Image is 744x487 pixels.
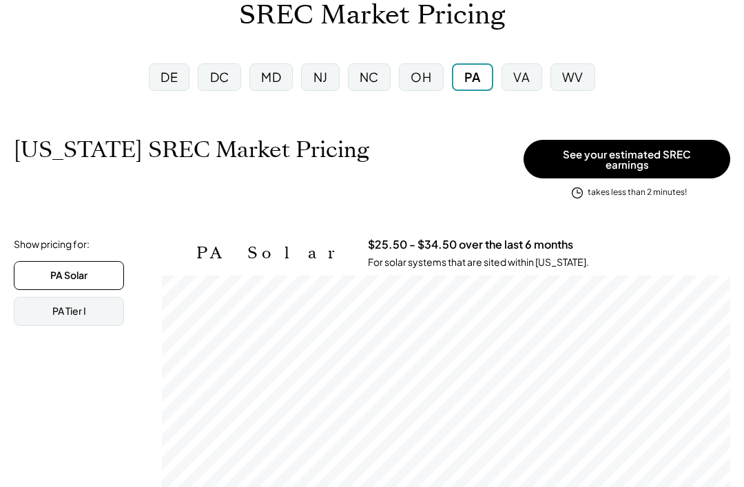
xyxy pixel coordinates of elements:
div: takes less than 2 minutes! [588,187,687,198]
div: NJ [313,68,328,85]
div: VA [513,68,530,85]
div: NC [360,68,379,85]
div: For solar systems that are sited within [US_STATE]. [368,256,589,269]
h2: PA Solar [196,243,347,263]
div: DC [210,68,229,85]
h3: $25.50 - $34.50 over the last 6 months [368,238,573,252]
div: PA Solar [50,269,87,282]
button: See your estimated SREC earnings [524,140,730,178]
div: WV [562,68,583,85]
div: OH [411,68,431,85]
h1: [US_STATE] SREC Market Pricing [14,136,369,163]
div: DE [161,68,178,85]
div: PA [464,68,481,85]
div: PA Tier I [52,304,86,318]
div: MD [261,68,281,85]
div: Show pricing for: [14,238,90,251]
